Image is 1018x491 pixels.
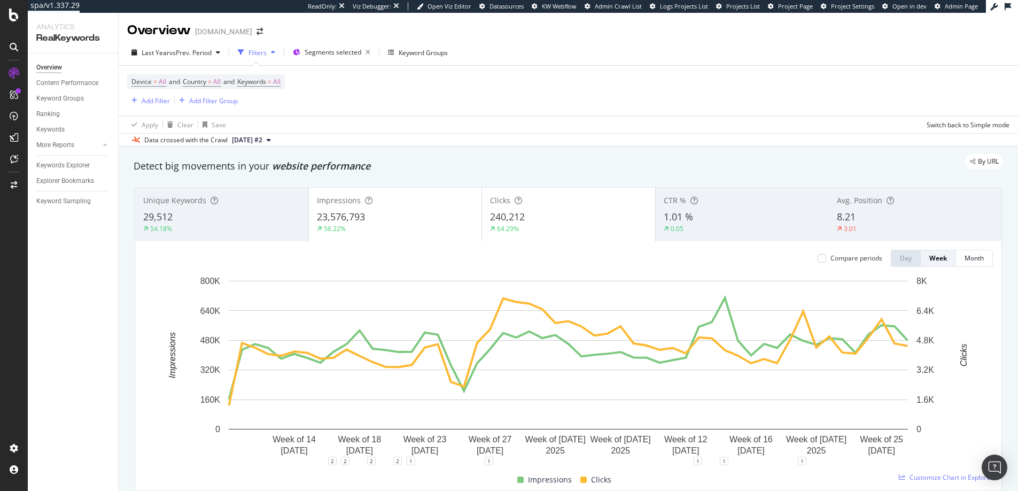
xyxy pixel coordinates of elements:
[860,435,903,444] text: Week of 25
[208,77,212,86] span: =
[929,254,947,263] div: Week
[36,175,94,187] div: Explorer Bookmarks
[127,21,191,40] div: Overview
[144,275,993,461] div: A chart.
[273,74,281,89] span: All
[36,109,111,120] a: Ranking
[341,457,349,465] div: 2
[153,77,157,86] span: =
[228,134,275,147] button: [DATE] #2
[650,2,708,11] a: Logs Projects List
[384,44,452,61] button: Keyword Groups
[737,446,764,455] text: [DATE]
[142,48,169,57] span: Last Year
[237,77,266,86] span: Keywords
[200,336,221,345] text: 480K
[671,224,683,233] div: 0.05
[868,446,895,455] text: [DATE]
[595,2,642,10] span: Admin Crawl List
[131,77,152,86] span: Device
[916,395,934,404] text: 1.6K
[36,32,110,44] div: RealKeywords
[36,62,62,73] div: Overview
[479,2,524,11] a: Datasources
[927,120,1009,129] div: Switch back to Simple mode
[966,154,1003,169] div: legacy label
[317,195,361,205] span: Impressions
[916,365,934,374] text: 3.2K
[672,446,699,455] text: [DATE]
[169,77,180,86] span: and
[525,435,586,444] text: Week of [DATE]
[945,2,978,10] span: Admin Page
[36,21,110,32] div: Analytics
[143,195,206,205] span: Unique Keywords
[36,140,100,151] a: More Reports
[900,254,912,263] div: Day
[268,77,271,86] span: =
[528,473,572,486] span: Impressions
[830,254,882,263] div: Compare periods
[916,277,927,286] text: 8K
[916,336,934,345] text: 4.8K
[393,457,402,465] div: 2
[36,62,111,73] a: Overview
[916,306,934,315] text: 6.4K
[175,94,238,107] button: Add Filter Group
[212,120,226,129] div: Save
[36,93,84,104] div: Keyword Groups
[660,2,708,10] span: Logs Projects List
[338,435,382,444] text: Week of 18
[142,96,170,105] div: Add Filter
[200,365,221,374] text: 320K
[143,210,173,223] span: 29,512
[159,74,166,89] span: All
[489,2,524,10] span: Datasources
[844,224,857,233] div: 3.01
[590,435,651,444] text: Week of [DATE]
[324,224,346,233] div: 56.22%
[36,196,111,207] a: Keyword Sampling
[346,446,373,455] text: [DATE]
[585,2,642,11] a: Admin Crawl List
[411,446,438,455] text: [DATE]
[281,446,307,455] text: [DATE]
[892,2,927,10] span: Open in dev
[664,210,693,223] span: 1.01 %
[959,344,968,367] text: Clicks
[273,435,316,444] text: Week of 14
[223,77,235,86] span: and
[403,435,447,444] text: Week of 23
[177,120,193,129] div: Clear
[882,2,927,11] a: Open in dev
[831,2,874,10] span: Project Settings
[477,446,503,455] text: [DATE]
[234,44,279,61] button: Filters
[198,116,226,133] button: Save
[200,277,221,286] text: 800K
[367,457,376,465] div: 2
[837,195,882,205] span: Avg. Position
[694,457,702,465] div: 1
[768,2,813,11] a: Project Page
[807,446,826,455] text: 2025
[200,395,221,404] text: 160K
[36,160,111,171] a: Keywords Explorer
[183,77,206,86] span: Country
[664,195,686,205] span: CTR %
[497,224,519,233] div: 64.29%
[36,175,111,187] a: Explorer Bookmarks
[591,473,611,486] span: Clicks
[200,306,221,315] text: 640K
[982,455,1007,480] div: Open Intercom Messenger
[150,224,172,233] div: 54.18%
[232,135,262,145] span: 2025 Sep. 12th #2
[36,160,90,171] div: Keywords Explorer
[36,124,111,135] a: Keywords
[611,446,630,455] text: 2025
[317,210,365,223] span: 23,576,793
[289,44,375,61] button: Segments selected
[726,2,760,10] span: Projects List
[965,254,984,263] div: Month
[821,2,874,11] a: Project Settings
